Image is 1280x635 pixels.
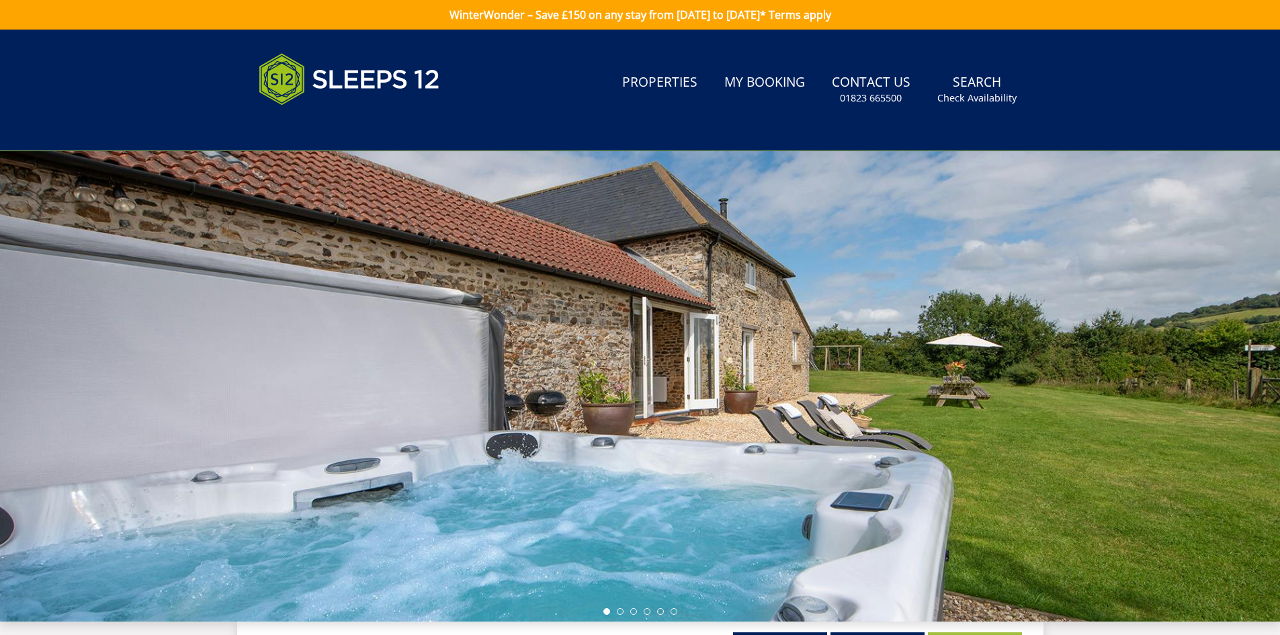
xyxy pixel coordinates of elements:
small: 01823 665500 [840,91,902,105]
a: My Booking [719,68,810,98]
small: Check Availability [937,91,1017,105]
a: SearchCheck Availability [932,68,1022,112]
img: Sleeps 12 [259,46,440,113]
iframe: Customer reviews powered by Trustpilot [252,121,393,132]
a: Properties [617,68,703,98]
a: Contact Us01823 665500 [826,68,916,112]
